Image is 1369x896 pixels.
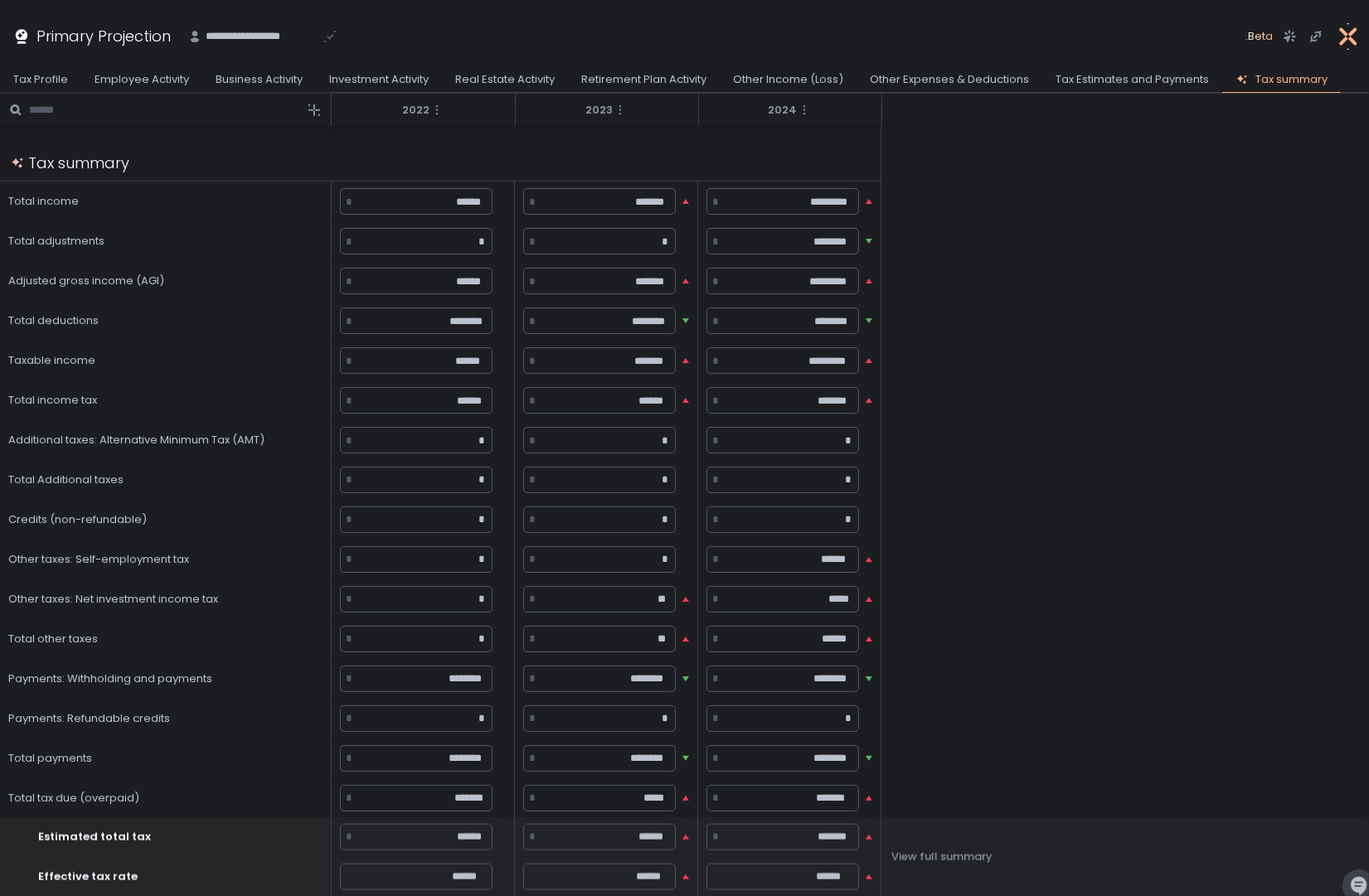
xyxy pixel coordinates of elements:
span: Total Additional taxes [8,472,124,487]
span: .Beta [1242,28,1273,45]
span: Total income [8,194,79,209]
span: Estimated total tax [38,829,151,844]
span: Adjusted gross income (AGI) [8,274,164,288]
span: Total adjustments [8,234,104,249]
span: Payments: Withholding and payments [8,671,212,686]
div: Tax Profile [13,72,68,87]
span: Total tax due (overpaid) [8,791,139,806]
h1: Tax summary [28,152,129,174]
span: Total deductions [8,313,99,328]
span: Credits (non-refundable) [8,512,147,527]
div: Business Activity [216,72,303,87]
span: 2022 [402,103,430,118]
span: Total payments [8,751,92,766]
div: Retirement Plan Activity [581,72,706,87]
button: View full summary [891,843,993,869]
span: Total income tax [8,393,97,408]
div: Tax summary [1255,72,1328,87]
span: Other taxes: Self-employment tax [8,552,189,567]
span: 2023 [585,103,613,118]
span: Other taxes: Net investment income tax [8,592,218,607]
span: Additional taxes: Alternative Minimum Tax (AMT) [8,433,265,448]
span: 2024 [768,103,797,118]
span: Effective tax rate [38,869,138,884]
div: Tax Estimates and Payments [1056,72,1209,87]
span: Taxable income [8,353,95,368]
div: Other Expenses & Deductions [870,72,1029,87]
span: Total other taxes [8,632,98,647]
div: Investment Activity [329,72,429,87]
span: Payments: Refundable credits [8,711,170,726]
div: Employee Activity [95,72,189,87]
h1: Primary Projection [36,25,171,47]
div: Real Estate Activity [455,72,555,87]
div: View full summary [891,849,993,864]
div: Other Income (Loss) [733,72,843,87]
